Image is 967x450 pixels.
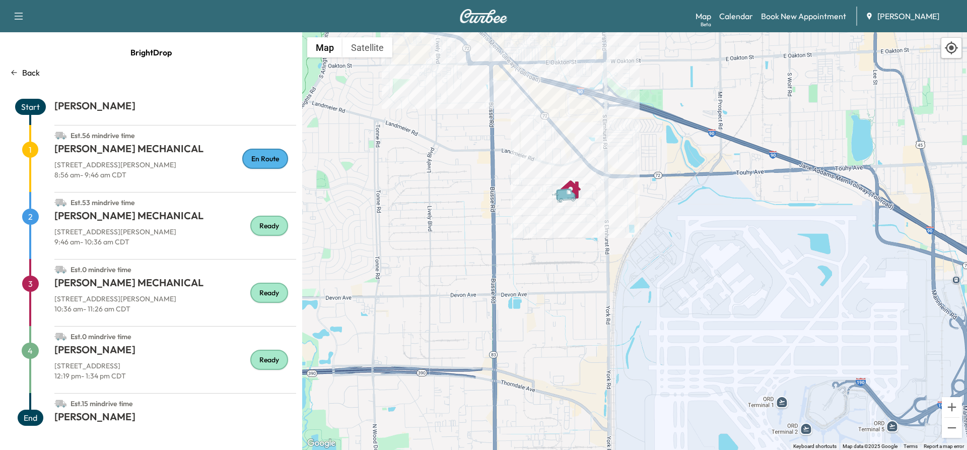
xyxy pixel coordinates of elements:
p: 9:46 am - 10:36 am CDT [54,237,296,247]
p: 8:56 am - 9:46 am CDT [54,170,296,180]
div: Ready [250,283,288,303]
span: BrightDrop [130,42,172,62]
h1: [PERSON_NAME] MECHANICAL [54,142,296,160]
span: 1 [22,142,38,158]
h1: [PERSON_NAME] MECHANICAL [54,276,296,294]
div: Recenter map [941,37,962,58]
p: 10:36 am - 11:26 am CDT [54,304,296,314]
h1: [PERSON_NAME] [54,343,296,361]
div: En Route [242,149,288,169]
img: Curbee Logo [459,9,508,23]
a: Calendar [719,10,753,22]
span: 4 [22,343,39,359]
div: Beta [701,21,711,28]
span: 3 [22,276,39,292]
span: Start [15,99,46,115]
button: Zoom out [942,418,962,438]
h1: [PERSON_NAME] [54,410,296,428]
span: Est. 56 min drive time [71,131,135,140]
span: [PERSON_NAME] [877,10,939,22]
div: Ready [250,216,288,236]
img: Google [305,437,338,450]
p: [STREET_ADDRESS][PERSON_NAME] [54,227,296,237]
span: Est. 0 min drive time [71,265,131,274]
p: [STREET_ADDRESS][PERSON_NAME] [54,294,296,304]
p: [STREET_ADDRESS][PERSON_NAME] [54,160,296,170]
gmp-advanced-marker: Van [551,177,586,195]
span: 2 [22,209,39,225]
button: Show satellite imagery [342,37,392,57]
h1: [PERSON_NAME] [54,99,296,117]
p: Back [22,67,40,79]
a: Report a map error [924,443,964,449]
h1: [PERSON_NAME] MECHANICAL [54,209,296,227]
button: Zoom in [942,397,962,417]
span: Map data ©2025 Google [843,443,897,449]
button: Show street map [307,37,342,57]
span: End [18,410,43,426]
button: Keyboard shortcuts [793,443,837,450]
p: [STREET_ADDRESS] [54,361,296,371]
span: Est. 0 min drive time [71,332,131,341]
p: 12:19 pm - 1:34 pm CDT [54,371,296,381]
span: Est. 15 min drive time [71,399,133,408]
gmp-advanced-marker: STANTON MECHANICAL [561,174,581,195]
span: Est. 53 min drive time [71,198,135,207]
div: Ready [250,350,288,370]
a: Open this area in Google Maps (opens a new window) [305,437,338,450]
a: Terms (opens in new tab) [904,443,918,449]
a: Book New Appointment [761,10,846,22]
a: MapBeta [696,10,711,22]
